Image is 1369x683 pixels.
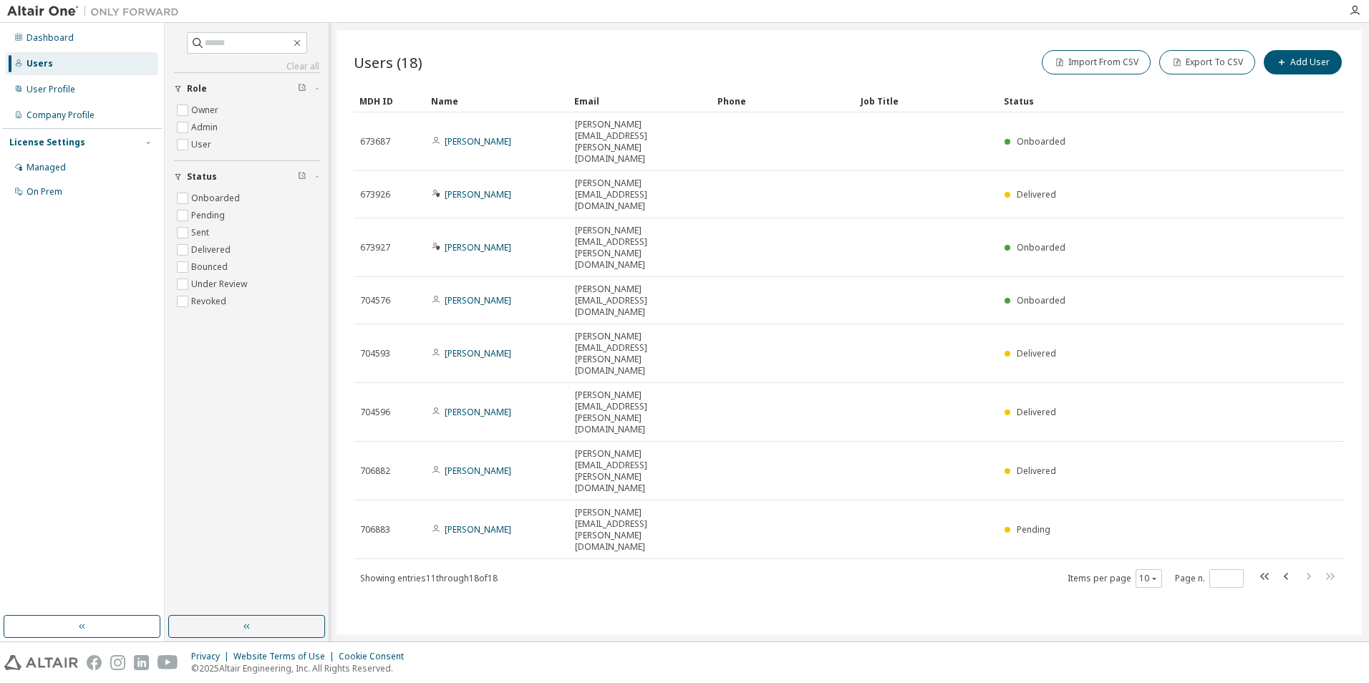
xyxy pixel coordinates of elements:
span: Status [187,171,217,183]
span: Delivered [1017,406,1056,418]
span: Onboarded [1017,294,1065,306]
div: Job Title [861,89,992,112]
span: [PERSON_NAME][EMAIL_ADDRESS][PERSON_NAME][DOMAIN_NAME] [575,507,705,553]
a: [PERSON_NAME] [445,347,511,359]
span: Onboarded [1017,241,1065,253]
label: Onboarded [191,190,243,207]
label: Owner [191,102,221,119]
div: Dashboard [26,32,74,44]
button: Export To CSV [1159,50,1255,74]
span: Page n. [1175,569,1244,588]
a: [PERSON_NAME] [445,523,511,536]
span: Clear filter [298,83,306,95]
div: Status [1004,89,1270,112]
span: 704593 [360,348,390,359]
span: 704596 [360,407,390,418]
span: Delivered [1017,347,1056,359]
span: Delivered [1017,188,1056,200]
div: Name [431,89,563,112]
a: [PERSON_NAME] [445,406,511,418]
img: altair_logo.svg [4,655,78,670]
span: Role [187,83,207,95]
label: Admin [191,119,221,136]
img: facebook.svg [87,655,102,670]
div: User Profile [26,84,75,95]
label: User [191,136,214,153]
a: [PERSON_NAME] [445,294,511,306]
span: Clear filter [298,171,306,183]
span: [PERSON_NAME][EMAIL_ADDRESS][PERSON_NAME][DOMAIN_NAME] [575,225,705,271]
a: Clear all [174,61,319,72]
span: Showing entries 11 through 18 of 18 [360,572,498,584]
span: [PERSON_NAME][EMAIL_ADDRESS][PERSON_NAME][DOMAIN_NAME] [575,331,705,377]
span: Delivered [1017,465,1056,477]
span: [PERSON_NAME][EMAIL_ADDRESS][PERSON_NAME][DOMAIN_NAME] [575,389,705,435]
span: 673687 [360,136,390,147]
div: License Settings [9,137,85,148]
span: 706883 [360,524,390,536]
div: Email [574,89,706,112]
span: Pending [1017,523,1050,536]
p: © 2025 Altair Engineering, Inc. All Rights Reserved. [191,662,412,674]
span: 673926 [360,189,390,200]
div: Phone [717,89,849,112]
img: Altair One [7,4,186,19]
div: Users [26,58,53,69]
span: Items per page [1068,569,1162,588]
label: Delivered [191,241,233,258]
img: youtube.svg [158,655,178,670]
label: Revoked [191,293,229,310]
a: [PERSON_NAME] [445,241,511,253]
a: [PERSON_NAME] [445,135,511,147]
button: Status [174,161,319,193]
span: [PERSON_NAME][EMAIL_ADDRESS][PERSON_NAME][DOMAIN_NAME] [575,448,705,494]
span: 704576 [360,295,390,306]
button: Add User [1264,50,1342,74]
button: 10 [1139,573,1158,584]
div: Managed [26,162,66,173]
span: [PERSON_NAME][EMAIL_ADDRESS][DOMAIN_NAME] [575,284,705,318]
span: [PERSON_NAME][EMAIL_ADDRESS][PERSON_NAME][DOMAIN_NAME] [575,119,705,165]
div: Privacy [191,651,233,662]
span: Onboarded [1017,135,1065,147]
div: MDH ID [359,89,420,112]
button: Import From CSV [1042,50,1151,74]
span: 706882 [360,465,390,477]
label: Sent [191,224,212,241]
label: Under Review [191,276,250,293]
a: [PERSON_NAME] [445,465,511,477]
span: [PERSON_NAME][EMAIL_ADDRESS][DOMAIN_NAME] [575,178,705,212]
img: linkedin.svg [134,655,149,670]
a: [PERSON_NAME] [445,188,511,200]
img: instagram.svg [110,655,125,670]
label: Pending [191,207,228,224]
label: Bounced [191,258,231,276]
div: On Prem [26,186,62,198]
span: 673927 [360,242,390,253]
span: Users (18) [354,52,422,72]
div: Website Terms of Use [233,651,339,662]
div: Cookie Consent [339,651,412,662]
div: Company Profile [26,110,95,121]
button: Role [174,73,319,105]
